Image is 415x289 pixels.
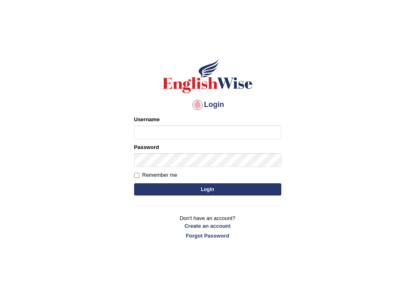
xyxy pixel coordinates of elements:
h4: Login [134,98,281,111]
p: Don't have an account? [134,214,281,240]
button: Login [134,183,281,196]
a: Forgot Password [134,232,281,240]
img: Logo of English Wise sign in for intelligent practice with AI [161,58,254,94]
input: Remember me [134,173,139,178]
label: Remember me [134,171,177,179]
label: Password [134,143,159,151]
label: Username [134,116,160,123]
a: Create an account [134,222,281,230]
